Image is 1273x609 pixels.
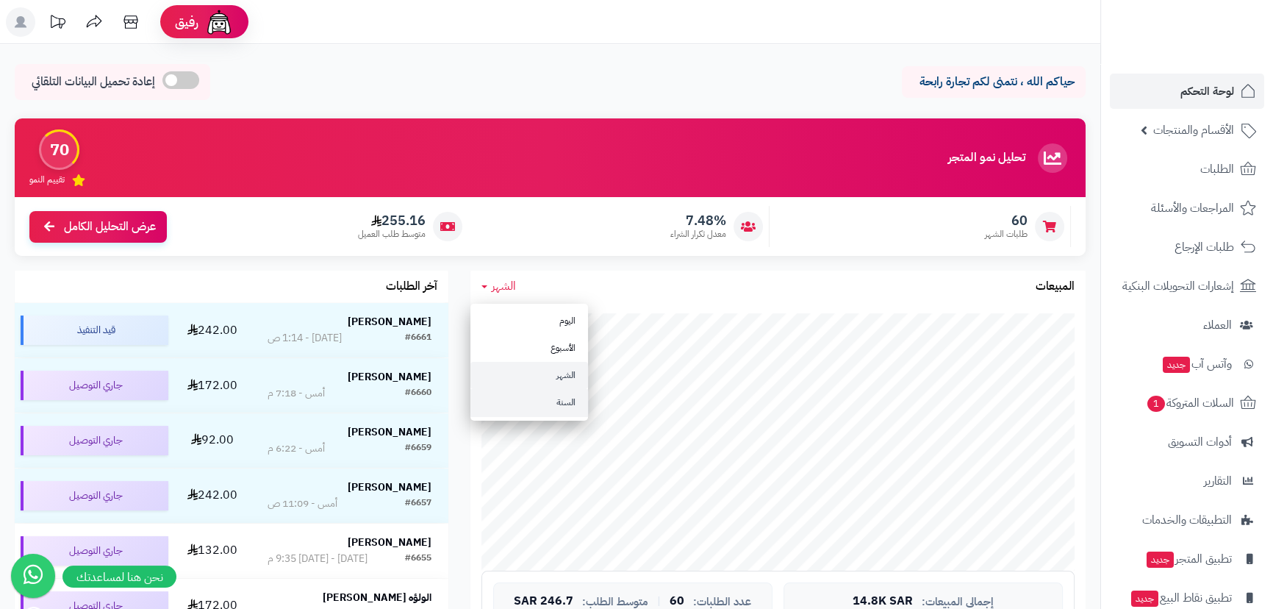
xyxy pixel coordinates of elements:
[470,362,588,389] a: الشهر
[470,307,588,335] a: اليوم
[1110,385,1264,421] a: السلات المتروكة1
[582,596,648,608] span: متوسط الطلب:
[1204,471,1232,491] span: التقارير
[174,524,251,578] td: 132.00
[1110,229,1264,265] a: طلبات الإرجاع
[39,7,76,40] a: تحديثات المنصة
[174,469,251,523] td: 242.00
[204,7,234,37] img: ai-face.png
[1142,510,1232,530] span: التطبيقات والخدمات
[174,358,251,413] td: 172.00
[670,213,726,229] span: 7.48%
[268,331,342,346] div: [DATE] - 1:14 ص
[1175,237,1234,257] span: طلبات الإرجاع
[174,413,251,468] td: 92.00
[29,174,65,186] span: تقييم النمو
[1145,549,1232,569] span: تطبيق المتجر
[1161,354,1232,374] span: وآتس آب
[1036,280,1075,293] h3: المبيعات
[670,228,726,241] span: معدل تكرار الشراء
[348,480,431,495] strong: [PERSON_NAME]
[1146,393,1234,413] span: السلات المتروكة
[323,590,431,605] strong: الولؤه [PERSON_NAME]
[405,331,431,346] div: #6661
[405,441,431,456] div: #6659
[1147,552,1174,568] span: جديد
[405,386,431,401] div: #6660
[1110,307,1264,343] a: العملاء
[386,280,437,293] h3: آخر الطلبات
[1200,159,1234,179] span: الطلبات
[657,596,661,607] span: |
[268,496,337,511] div: أمس - 11:09 ص
[175,13,198,31] span: رفيق
[948,152,1025,165] h3: تحليل نمو المتجر
[922,596,994,608] span: إجمالي المبيعات:
[514,595,573,608] span: 246.7 SAR
[1110,346,1264,382] a: وآتس آبجديد
[21,371,168,400] div: جاري التوصيل
[1203,315,1232,335] span: العملاء
[492,277,516,295] span: الشهر
[174,303,251,357] td: 242.00
[1163,357,1190,373] span: جديد
[670,595,684,608] span: 60
[1122,276,1234,296] span: إشعارات التحويلات البنكية
[1110,152,1264,187] a: الطلبات
[470,389,588,416] a: السنة
[21,481,168,510] div: جاري التوصيل
[481,278,516,295] a: الشهر
[358,213,426,229] span: 255.16
[21,536,168,566] div: جاري التوصيل
[1110,463,1264,499] a: التقارير
[348,369,431,385] strong: [PERSON_NAME]
[1130,588,1232,608] span: تطبيق نقاط البيع
[29,211,167,243] a: عرض التحليل الكامل
[1180,81,1234,101] span: لوحة التحكم
[268,552,367,566] div: [DATE] - [DATE] 9:35 م
[21,316,168,345] div: قيد التنفيذ
[405,552,431,566] div: #6655
[693,596,751,608] span: عدد الطلبات:
[348,314,431,330] strong: [PERSON_NAME]
[1110,424,1264,460] a: أدوات التسويق
[358,228,426,241] span: متوسط طلب العميل
[268,441,325,456] div: أمس - 6:22 م
[348,424,431,440] strong: [PERSON_NAME]
[268,386,325,401] div: أمس - 7:18 م
[470,335,588,362] a: الأسبوع
[1110,502,1264,538] a: التطبيقات والخدمات
[913,74,1075,90] p: حياكم الله ، نتمنى لكم تجارة رابحة
[853,595,913,608] span: 14.8K SAR
[1168,432,1232,452] span: أدوات التسويق
[1110,74,1264,109] a: لوحة التحكم
[1151,198,1234,218] span: المراجعات والأسئلة
[1110,541,1264,577] a: تطبيق المتجرجديد
[985,213,1028,229] span: 60
[1173,41,1259,72] img: logo-2.png
[1110,190,1264,226] a: المراجعات والأسئلة
[1131,591,1158,607] span: جديد
[1153,120,1234,140] span: الأقسام والمنتجات
[348,535,431,550] strong: [PERSON_NAME]
[32,74,155,90] span: إعادة تحميل البيانات التلقائي
[21,426,168,455] div: جاري التوصيل
[1110,268,1264,304] a: إشعارات التحويلات البنكية
[405,496,431,511] div: #6657
[64,218,156,235] span: عرض التحليل الكامل
[1147,396,1165,412] span: 1
[985,228,1028,241] span: طلبات الشهر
